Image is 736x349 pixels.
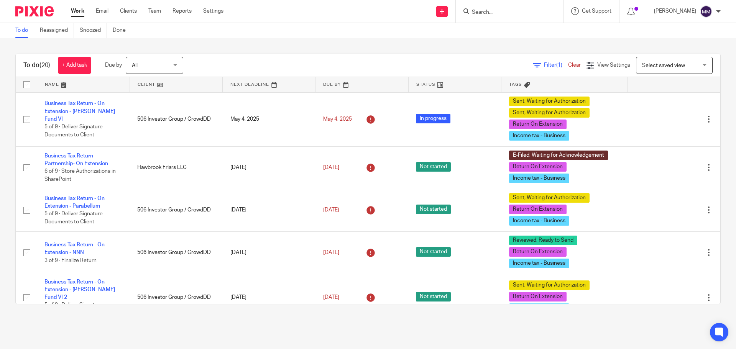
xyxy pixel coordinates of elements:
[132,63,138,68] span: All
[223,92,315,146] td: May 4, 2025
[509,108,590,118] span: Sent, Waiting for Authorization
[509,120,567,129] span: Return On Extension
[120,7,137,15] a: Clients
[223,274,315,321] td: [DATE]
[416,292,451,301] span: Not started
[556,62,562,68] span: (1)
[44,196,105,209] a: Business Tax Return - On Extension - Parabellum
[416,205,451,214] span: Not started
[509,162,567,172] span: Return On Extension
[44,125,103,138] span: 5 of 9 · Deliver Signature Documents to Client
[71,7,84,15] a: Work
[40,23,74,38] a: Reassigned
[23,61,50,69] h1: To do
[172,7,192,15] a: Reports
[642,63,685,68] span: Select saved view
[130,231,222,274] td: 506 Investor Group / CrowdDD
[130,92,222,146] td: 506 Investor Group / CrowdDD
[416,247,451,257] span: Not started
[223,231,315,274] td: [DATE]
[509,97,590,106] span: Sent, Waiting for Authorization
[15,6,54,16] img: Pixie
[509,151,608,160] span: E-Filed, Waiting for Acknowledgement
[44,169,116,182] span: 6 of 9 · Store Authorizations in SharePoint
[700,5,712,18] img: svg%3E
[130,274,222,321] td: 506 Investor Group / CrowdDD
[130,146,222,189] td: Hawbrook Friars LLC
[223,189,315,231] td: [DATE]
[323,165,339,170] span: [DATE]
[509,193,590,203] span: Sent, Waiting for Authorization
[148,7,161,15] a: Team
[44,279,115,300] a: Business Tax Return - On Extension - [PERSON_NAME] Fund VI 2
[96,7,108,15] a: Email
[544,62,568,68] span: Filter
[113,23,131,38] a: Done
[509,131,569,141] span: Income tax - Business
[509,174,569,183] span: Income tax - Business
[323,295,339,300] span: [DATE]
[323,116,352,122] span: May 4, 2025
[582,8,611,14] span: Get Support
[44,242,105,255] a: Business Tax Return - On Extension - NNN
[509,292,567,301] span: Return On Extension
[509,247,567,257] span: Return On Extension
[39,62,50,68] span: (20)
[509,205,567,214] span: Return On Extension
[15,23,34,38] a: To do
[323,250,339,255] span: [DATE]
[203,7,223,15] a: Settings
[58,57,91,74] a: + Add task
[323,207,339,213] span: [DATE]
[130,189,222,231] td: 506 Investor Group / CrowdDD
[509,280,590,290] span: Sent, Waiting for Authorization
[568,62,581,68] a: Clear
[509,259,569,268] span: Income tax - Business
[105,61,122,69] p: Due by
[509,236,577,245] span: Reviewed, Ready to Send
[654,7,696,15] p: [PERSON_NAME]
[597,62,630,68] span: View Settings
[44,153,108,166] a: Business Tax Return - Partnership- On Extension
[44,303,103,316] span: 5 of 9 · Deliver Signature Documents to Client
[223,146,315,189] td: [DATE]
[416,162,451,172] span: Not started
[80,23,107,38] a: Snoozed
[416,114,450,123] span: In progress
[44,258,97,263] span: 3 of 9 · Finalize Return
[44,211,103,225] span: 5 of 9 · Deliver Signature Documents to Client
[471,9,540,16] input: Search
[509,82,522,87] span: Tags
[509,303,569,313] span: Income tax - Business
[44,101,115,122] a: Business Tax Return - On Extension - [PERSON_NAME] Fund VI
[509,216,569,226] span: Income tax - Business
